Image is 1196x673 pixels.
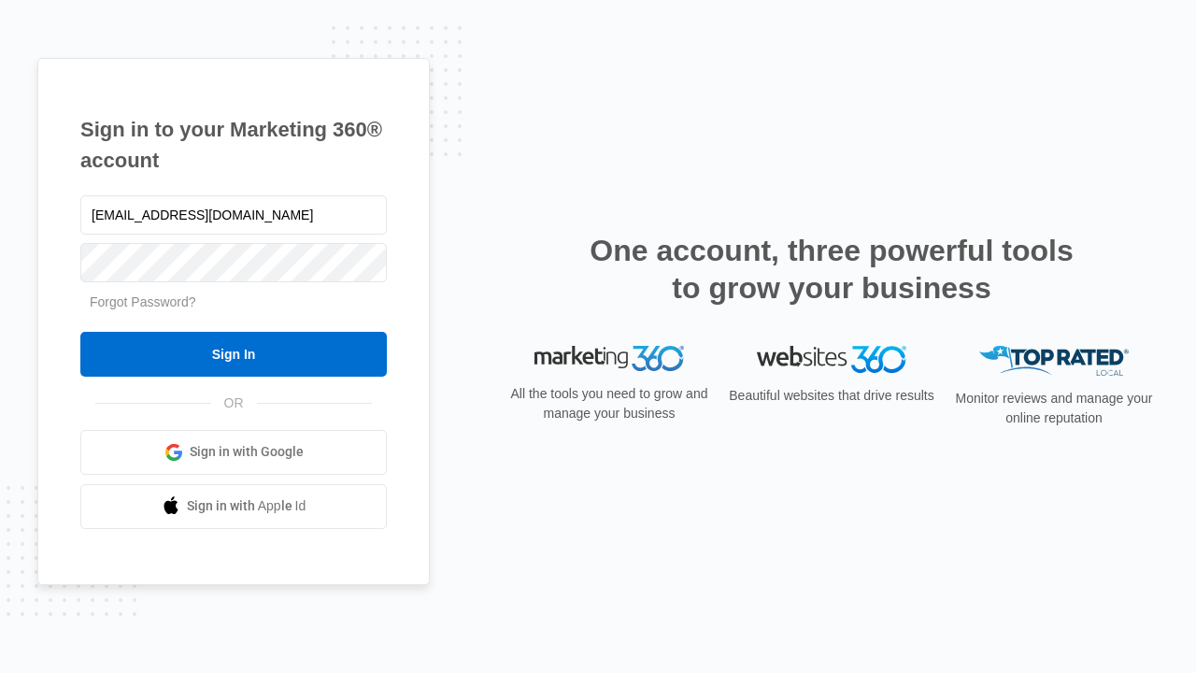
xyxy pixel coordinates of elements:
[80,430,387,475] a: Sign in with Google
[190,442,304,462] span: Sign in with Google
[211,394,257,413] span: OR
[80,195,387,235] input: Email
[187,496,306,516] span: Sign in with Apple Id
[80,484,387,529] a: Sign in with Apple Id
[949,389,1159,428] p: Monitor reviews and manage your online reputation
[80,114,387,176] h1: Sign in to your Marketing 360® account
[505,384,714,423] p: All the tools you need to grow and manage your business
[80,332,387,377] input: Sign In
[534,346,684,372] img: Marketing 360
[757,346,906,373] img: Websites 360
[979,346,1129,377] img: Top Rated Local
[90,294,196,309] a: Forgot Password?
[727,386,936,406] p: Beautiful websites that drive results
[584,232,1079,307] h2: One account, three powerful tools to grow your business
